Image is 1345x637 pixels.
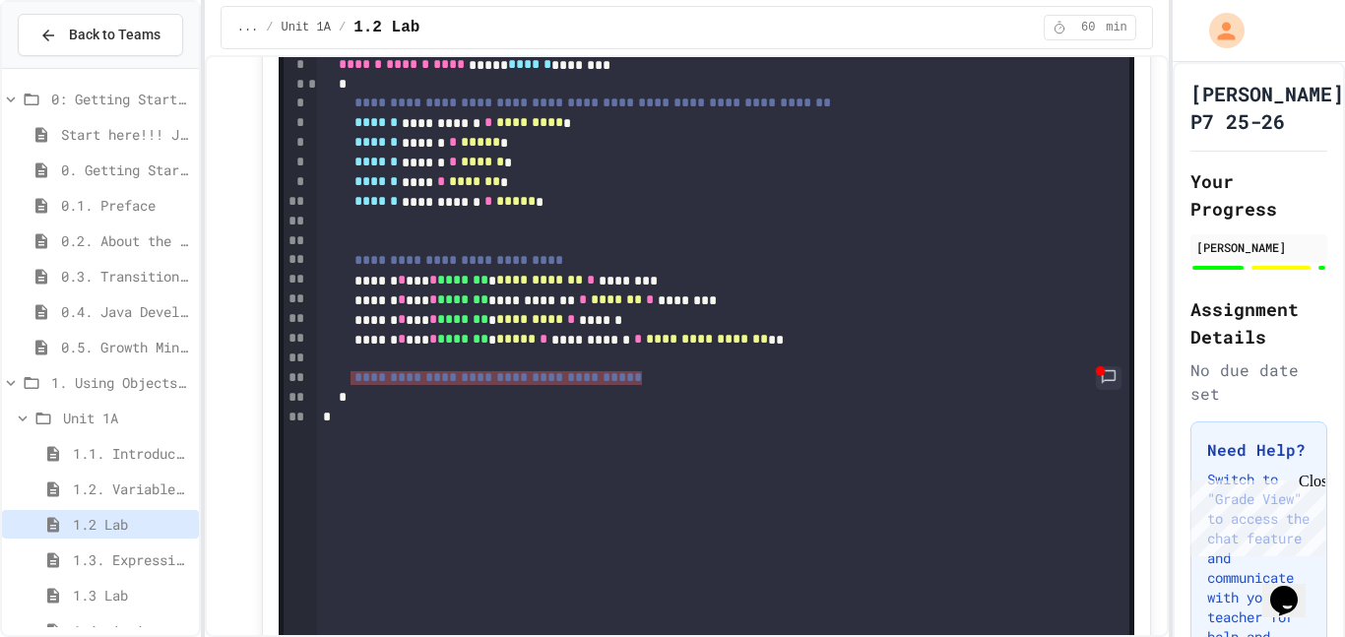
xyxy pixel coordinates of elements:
[1262,558,1325,617] iframe: chat widget
[51,89,191,109] span: 0: Getting Started
[1196,238,1321,256] div: [PERSON_NAME]
[1190,295,1327,350] h2: Assignment Details
[339,20,346,35] span: /
[18,14,183,56] button: Back to Teams
[61,124,191,145] span: Start here!!! Juicemind Demo
[1106,20,1127,35] span: min
[61,195,191,216] span: 0.1. Preface
[73,443,191,464] span: 1.1. Introduction to Algorithms, Programming, and Compilers
[1207,438,1311,462] h3: Need Help?
[266,20,273,35] span: /
[69,25,160,45] span: Back to Teams
[73,514,191,535] span: 1.2 Lab
[1190,167,1327,223] h2: Your Progress
[73,585,191,605] span: 1.3 Lab
[63,408,191,428] span: Unit 1A
[1188,8,1249,53] div: My Account
[61,301,191,322] span: 0.4. Java Development Environments
[73,549,191,570] span: 1.3. Expressions and Output [New]
[237,20,259,35] span: ...
[1190,80,1344,135] h1: [PERSON_NAME] P7 25-26
[73,478,191,499] span: 1.2. Variables and Data Types
[61,230,191,251] span: 0.2. About the AP CSA Exam
[61,159,191,180] span: 0. Getting Started
[61,337,191,357] span: 0.5. Growth Mindset and Pair Programming
[1190,358,1327,406] div: No due date set
[1182,473,1325,556] iframe: chat widget
[282,20,331,35] span: Unit 1A
[8,8,136,125] div: Chat with us now!Close
[61,266,191,287] span: 0.3. Transitioning from AP CSP to AP CSA
[51,372,191,393] span: 1. Using Objects and Methods
[353,16,419,39] span: 1.2 Lab
[1072,20,1104,35] span: 60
